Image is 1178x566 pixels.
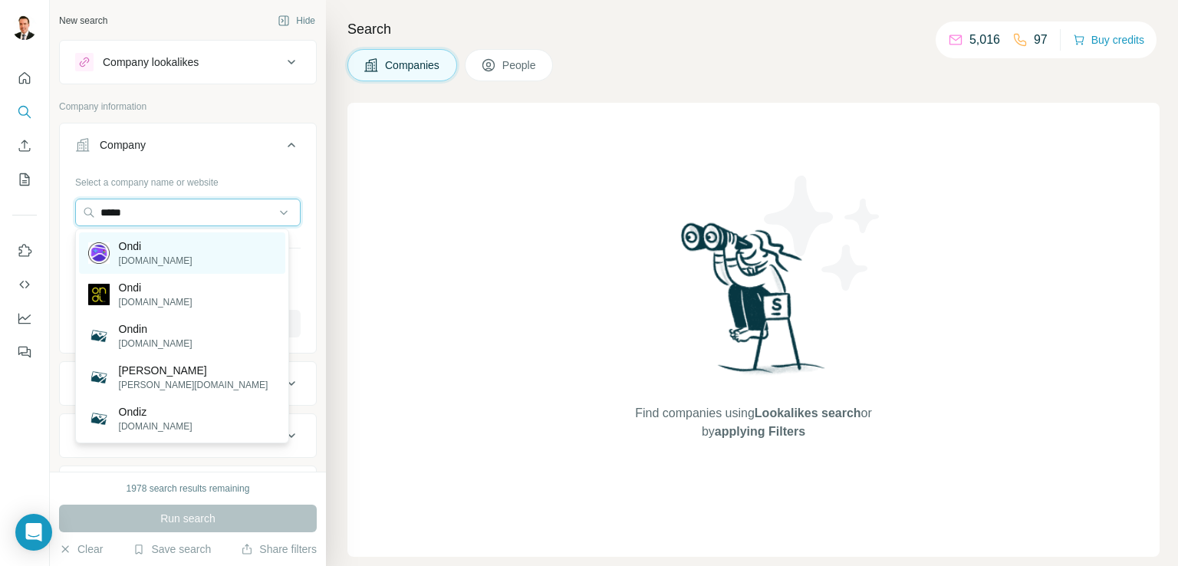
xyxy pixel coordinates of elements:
button: Company [60,127,316,169]
button: Search [12,98,37,126]
button: Company lookalikes [60,44,316,81]
button: Use Surfe on LinkedIn [12,237,37,265]
h4: Search [347,18,1160,40]
img: Ondi [88,242,110,264]
p: [PERSON_NAME] [119,363,268,378]
div: 1978 search results remaining [127,482,250,495]
div: New search [59,14,107,28]
button: Save search [133,541,211,557]
button: Clear [59,541,103,557]
p: 5,016 [969,31,1000,49]
p: Company information [59,100,317,114]
div: Select a company name or website [75,169,301,189]
p: Ondin [119,321,192,337]
p: [DOMAIN_NAME] [119,420,192,433]
img: Avatar [12,15,37,40]
span: Find companies using or by [630,404,876,441]
p: [DOMAIN_NAME] [119,254,192,268]
button: Use Surfe API [12,271,37,298]
button: Enrich CSV [12,132,37,160]
img: Ondiz [88,408,110,429]
button: Industry [60,365,316,402]
p: 97 [1034,31,1048,49]
img: Surfe Illustration - Woman searching with binoculars [674,219,834,390]
button: Buy credits [1073,29,1144,51]
button: Annual revenue ($) [60,469,316,506]
p: Ondi [119,280,192,295]
button: Dashboard [12,304,37,332]
button: Feedback [12,338,37,366]
div: Company [100,137,146,153]
img: Ondin [88,325,110,347]
button: Quick start [12,64,37,92]
p: Ondiz [119,404,192,420]
img: Surfe Illustration - Stars [754,164,892,302]
span: applying Filters [715,425,805,438]
span: People [502,58,538,73]
img: Ondi [88,284,110,305]
p: [DOMAIN_NAME] [119,295,192,309]
p: Ondi [119,239,192,254]
p: [DOMAIN_NAME] [119,337,192,350]
img: Ondik [88,367,110,388]
p: [PERSON_NAME][DOMAIN_NAME] [119,378,268,392]
div: Open Intercom Messenger [15,514,52,551]
span: Companies [385,58,441,73]
button: HQ location [60,417,316,454]
button: My lists [12,166,37,193]
button: Hide [267,9,326,32]
button: Share filters [241,541,317,557]
div: Company lookalikes [103,54,199,70]
span: Lookalikes search [755,406,861,420]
